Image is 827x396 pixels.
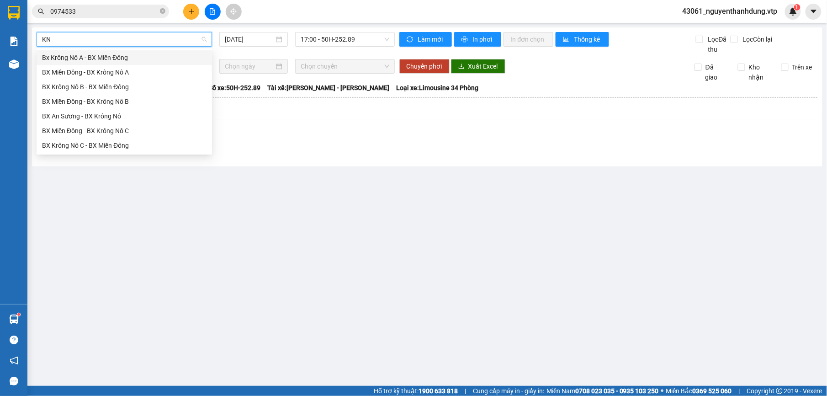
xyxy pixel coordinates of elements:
[9,315,19,324] img: warehouse-icon
[183,4,199,20] button: plus
[745,62,774,82] span: Kho nhận
[32,55,106,62] strong: BIÊN NHẬN GỬI HÀNG HOÁ
[37,109,212,123] div: BX An Sương - BX Krông Nô
[9,64,19,77] span: Nơi gửi:
[806,4,822,20] button: caret-down
[42,67,207,77] div: BX Miền Đông - BX Krông Nô A
[301,59,389,73] span: Chọn chuyến
[739,386,740,396] span: |
[739,34,774,44] span: Lọc Còn lại
[24,15,74,49] strong: CÔNG TY TNHH [GEOGRAPHIC_DATA] 214 QL13 - P.26 - Q.BÌNH THẠNH - TP HCM 1900888606
[37,80,212,94] div: BX Krông Nô B - BX Miền Đông
[8,6,20,20] img: logo-vxr
[42,140,207,150] div: BX Krông Nô C - BX Miền Đông
[396,83,478,93] span: Loại xe: Limousine 34 Phòng
[9,59,19,69] img: warehouse-icon
[666,386,732,396] span: Miền Bắc
[160,7,165,16] span: close-circle
[42,111,207,121] div: BX An Sương - BX Krông Nô
[230,8,237,15] span: aim
[563,36,571,43] span: bar-chart
[37,94,212,109] div: BX Miền Đông - BX Krông Nô B
[37,65,212,80] div: BX Miền Đông - BX Krông Nô A
[473,386,544,396] span: Cung cấp máy in - giấy in:
[209,8,216,15] span: file-add
[10,377,18,385] span: message
[160,8,165,14] span: close-circle
[407,36,414,43] span: sync
[465,386,466,396] span: |
[205,4,221,20] button: file-add
[419,387,458,395] strong: 1900 633 818
[87,41,129,48] span: 13:22:06 [DATE]
[209,83,260,93] span: Số xe: 50H-252.89
[399,59,450,74] button: Chuyển phơi
[50,6,158,16] input: Tìm tên, số ĐT hoặc mã đơn
[31,64,51,69] span: PV Cư Jút
[675,5,785,17] span: 43061_nguyenthanhdung.vtp
[37,50,212,65] div: Bx Krông Nô A - BX Miền Đông
[10,356,18,365] span: notification
[188,8,195,15] span: plus
[225,34,275,44] input: 12/09/2025
[789,62,816,72] span: Trên xe
[70,64,85,77] span: Nơi nhận:
[702,62,731,82] span: Đã giao
[10,336,18,344] span: question-circle
[9,21,21,43] img: logo
[461,36,469,43] span: printer
[546,386,659,396] span: Miền Nam
[42,96,207,107] div: BX Miền Đông - BX Krông Nô B
[556,32,609,47] button: bar-chartThống kê
[399,32,452,47] button: syncLàm mới
[794,4,800,11] sup: 1
[418,34,445,44] span: Làm mới
[42,126,207,136] div: BX Miền Đông - BX Krông Nô C
[795,4,799,11] span: 1
[301,32,389,46] span: 17:00 - 50H-252.89
[37,123,212,138] div: BX Miền Đông - BX Krông Nô C
[37,138,212,153] div: BX Krông Nô C - BX Miền Đông
[451,59,505,74] button: downloadXuất Excel
[92,34,129,41] span: CJ09250144
[374,386,458,396] span: Hỗ trợ kỹ thuật:
[776,388,783,394] span: copyright
[38,8,44,15] span: search
[504,32,553,47] button: In đơn chọn
[9,37,19,46] img: solution-icon
[454,32,501,47] button: printerIn phơi
[473,34,494,44] span: In phơi
[693,387,732,395] strong: 0369 525 060
[226,4,242,20] button: aim
[661,389,664,393] span: ⚪️
[225,61,275,71] input: Chọn ngày
[705,34,731,54] span: Lọc Đã thu
[267,83,389,93] span: Tài xế: [PERSON_NAME] - [PERSON_NAME]
[574,34,602,44] span: Thống kê
[17,313,20,316] sup: 1
[42,53,207,63] div: Bx Krông Nô A - BX Miền Đông
[789,7,797,16] img: icon-new-feature
[575,387,659,395] strong: 0708 023 035 - 0935 103 250
[42,82,207,92] div: BX Krông Nô B - BX Miền Đông
[810,7,818,16] span: caret-down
